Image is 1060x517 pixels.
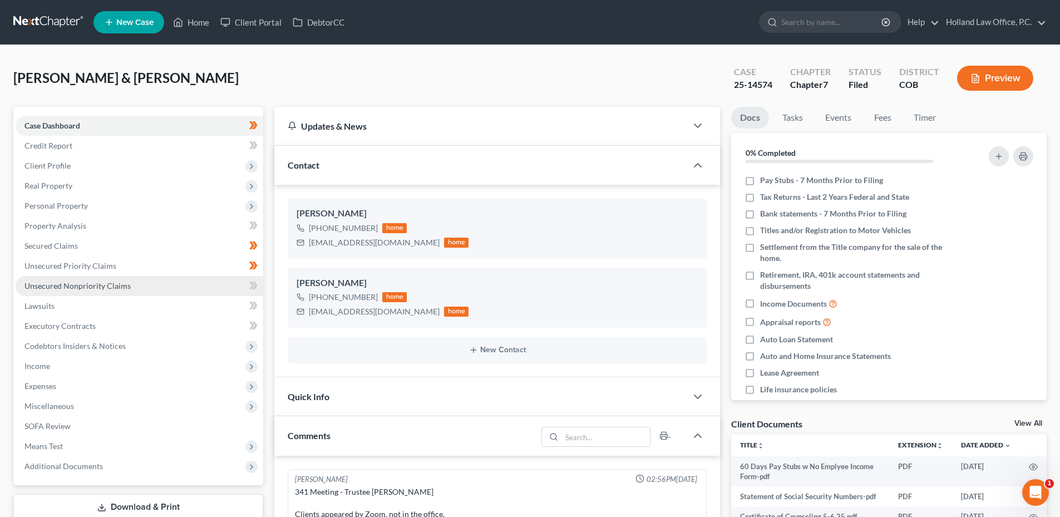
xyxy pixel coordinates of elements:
[24,221,86,230] span: Property Analysis
[288,391,329,402] span: Quick Info
[382,292,407,302] div: home
[731,107,769,129] a: Docs
[16,136,263,156] a: Credit Report
[297,346,698,354] button: New Contact
[889,486,952,506] td: PDF
[760,191,909,203] span: Tax Returns - Last 2 Years Federal and State
[905,107,945,129] a: Timer
[16,256,263,276] a: Unsecured Priority Claims
[952,456,1020,487] td: [DATE]
[24,281,131,290] span: Unsecured Nonpriority Claims
[936,442,943,449] i: unfold_more
[116,18,154,27] span: New Case
[961,441,1011,449] a: Date Added expand_more
[24,401,74,411] span: Miscellaneous
[24,121,80,130] span: Case Dashboard
[24,461,103,471] span: Additional Documents
[740,441,764,449] a: Titleunfold_more
[16,416,263,436] a: SOFA Review
[816,107,860,129] a: Events
[562,427,650,446] input: Search...
[734,78,772,91] div: 25-14574
[760,242,958,264] span: Settlement from the Title company for the sale of the home.
[24,161,71,170] span: Client Profile
[734,66,772,78] div: Case
[13,70,239,86] span: [PERSON_NAME] & [PERSON_NAME]
[288,430,331,441] span: Comments
[952,486,1020,506] td: [DATE]
[773,107,812,129] a: Tasks
[760,225,911,236] span: Titles and/or Registration to Motor Vehicles
[288,120,673,132] div: Updates & News
[16,216,263,236] a: Property Analysis
[288,160,319,170] span: Contact
[790,78,831,91] div: Chapter
[902,12,939,32] a: Help
[1014,420,1042,427] a: View All
[287,12,350,32] a: DebtorCC
[309,306,440,317] div: [EMAIL_ADDRESS][DOMAIN_NAME]
[16,116,263,136] a: Case Dashboard
[899,78,939,91] div: COB
[24,361,50,371] span: Income
[24,241,78,250] span: Secured Claims
[957,66,1033,91] button: Preview
[1022,479,1049,506] iframe: Intercom live chat
[849,66,881,78] div: Status
[760,367,819,378] span: Lease Agreement
[295,474,348,485] div: [PERSON_NAME]
[24,321,96,331] span: Executory Contracts
[760,351,891,362] span: Auto and Home Insurance Statements
[849,78,881,91] div: Filed
[889,456,952,487] td: PDF
[297,207,698,220] div: [PERSON_NAME]
[790,66,831,78] div: Chapter
[24,341,126,351] span: Codebtors Insiders & Notices
[382,223,407,233] div: home
[647,474,697,485] span: 02:56PM[DATE]
[444,307,469,317] div: home
[899,66,939,78] div: District
[746,148,796,157] strong: 0% Completed
[16,316,263,336] a: Executory Contracts
[24,381,56,391] span: Expenses
[444,238,469,248] div: home
[24,201,88,210] span: Personal Property
[823,79,828,90] span: 7
[731,456,889,487] td: 60 Days Pay Stubs w No Emplyee Income Form-pdf
[24,181,72,190] span: Real Property
[898,441,943,449] a: Extensionunfold_more
[24,261,116,270] span: Unsecured Priority Claims
[215,12,287,32] a: Client Portal
[309,237,440,248] div: [EMAIL_ADDRESS][DOMAIN_NAME]
[760,334,833,345] span: Auto Loan Statement
[24,301,55,311] span: Lawsuits
[16,276,263,296] a: Unsecured Nonpriority Claims
[24,421,71,431] span: SOFA Review
[731,418,802,430] div: Client Documents
[1045,479,1054,488] span: 1
[16,296,263,316] a: Lawsuits
[865,107,900,129] a: Fees
[309,292,378,303] div: [PHONE_NUMBER]
[309,223,378,234] div: [PHONE_NUMBER]
[757,442,764,449] i: unfold_more
[731,486,889,506] td: Statement of Social Security Numbers-pdf
[760,317,821,328] span: Appraisal reports
[1004,442,1011,449] i: expand_more
[760,298,827,309] span: Income Documents
[24,441,63,451] span: Means Test
[297,277,698,290] div: [PERSON_NAME]
[760,384,837,395] span: Life insurance policies
[16,236,263,256] a: Secured Claims
[760,208,906,219] span: Bank statements - 7 Months Prior to Filing
[24,141,72,150] span: Credit Report
[940,12,1046,32] a: Holland Law Office, P.C.
[760,269,958,292] span: Retirement, IRA, 401k account statements and disbursements
[781,12,883,32] input: Search by name...
[760,175,883,186] span: Pay Stubs - 7 Months Prior to Filing
[167,12,215,32] a: Home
